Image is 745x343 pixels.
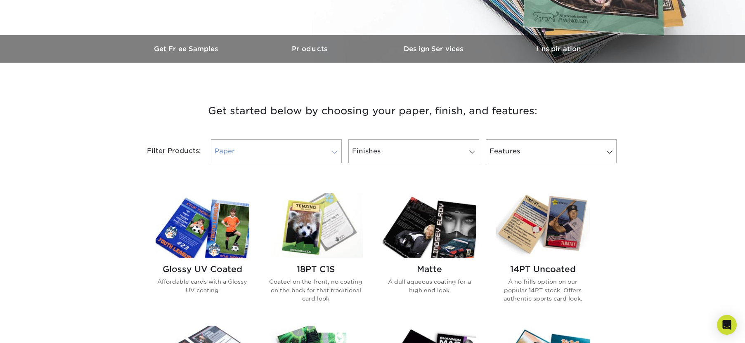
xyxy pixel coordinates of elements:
img: Glossy UV Coated Trading Cards [156,193,249,258]
h2: Glossy UV Coated [156,264,249,274]
p: A no frills option on our popular 14PT stock. Offers authentic sports card look. [496,277,590,303]
h3: Get Free Samples [125,45,249,53]
img: 14PT Uncoated Trading Cards [496,193,590,258]
h3: Design Services [373,45,497,53]
h3: Products [249,45,373,53]
a: Paper [211,139,342,163]
p: Coated on the front, no coating on the back for that traditional card look [269,277,363,303]
img: 18PT C1S Trading Cards [269,193,363,258]
p: A dull aqueous coating for a high end look [383,277,476,294]
p: Affordable cards with a Glossy UV coating [156,277,249,294]
a: Matte Trading Cards Matte A dull aqueous coating for a high end look [383,193,476,316]
h2: 18PT C1S [269,264,363,274]
a: Finishes [348,139,479,163]
h3: Get started below by choosing your paper, finish, and features: [131,92,614,129]
a: Glossy UV Coated Trading Cards Glossy UV Coated Affordable cards with a Glossy UV coating [156,193,249,316]
img: Matte Trading Cards [383,193,476,258]
h3: Inspiration [497,45,620,53]
div: Open Intercom Messenger [717,315,737,335]
a: Inspiration [497,35,620,63]
a: Features [486,139,617,163]
a: 14PT Uncoated Trading Cards 14PT Uncoated A no frills option on our popular 14PT stock. Offers au... [496,193,590,316]
a: Products [249,35,373,63]
div: Filter Products: [125,139,208,163]
a: Get Free Samples [125,35,249,63]
h2: Matte [383,264,476,274]
a: Design Services [373,35,497,63]
h2: 14PT Uncoated [496,264,590,274]
a: 18PT C1S Trading Cards 18PT C1S Coated on the front, no coating on the back for that traditional ... [269,193,363,316]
